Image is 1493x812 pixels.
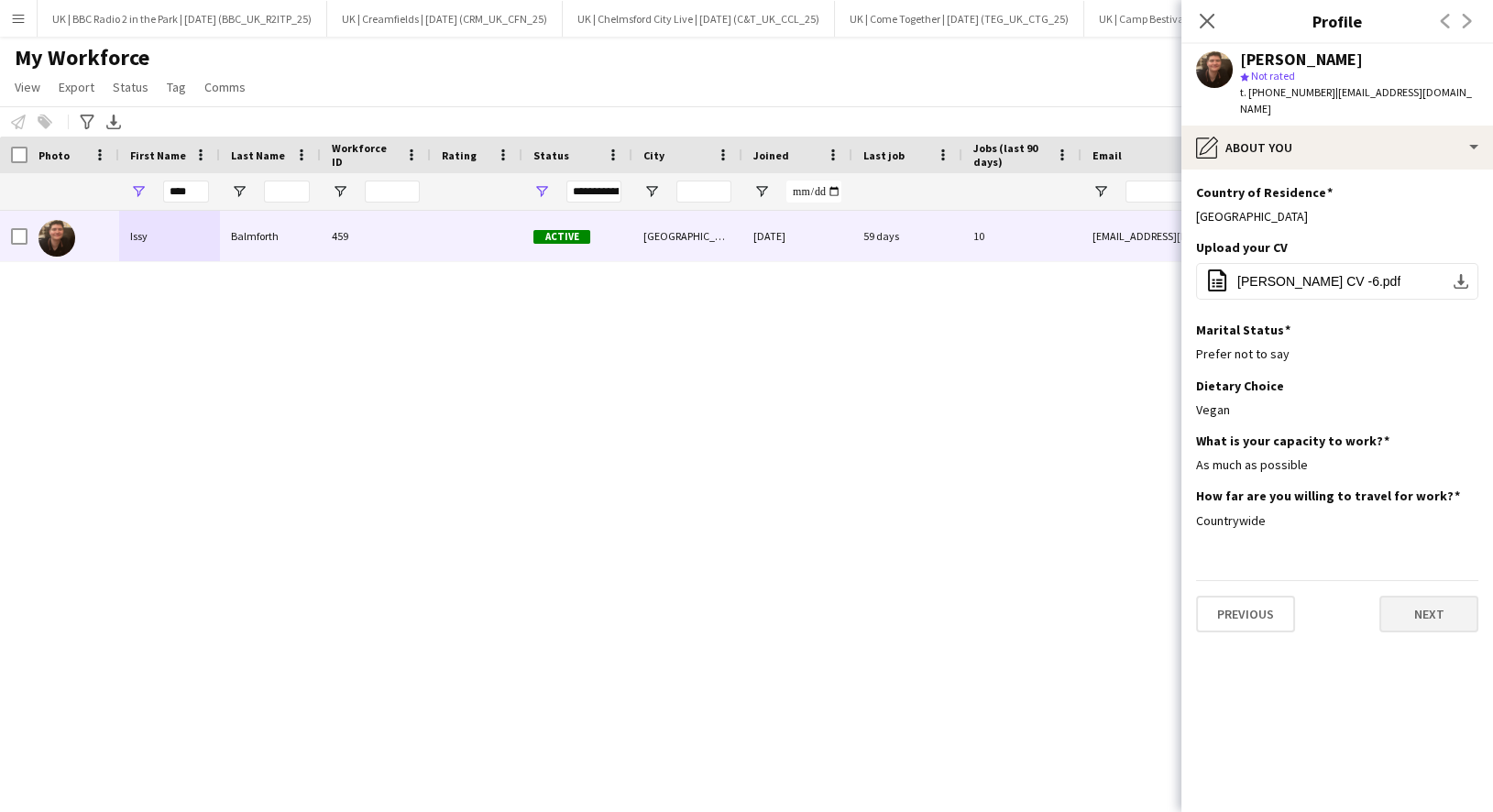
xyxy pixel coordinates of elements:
input: Joined Filter Input [786,181,841,203]
a: Tag [159,75,193,99]
span: Status [113,79,148,95]
span: t. [PHONE_NUMBER] [1240,85,1335,99]
span: | [EMAIL_ADDRESS][DOMAIN_NAME] [1240,85,1472,115]
div: Issy [119,211,220,261]
div: About you [1181,126,1493,170]
h3: How far are you willing to travel for work? [1196,488,1460,504]
div: 59 days [852,211,962,261]
span: Export [59,79,94,95]
span: Email [1092,148,1122,162]
span: Not rated [1251,69,1295,82]
span: Jobs (last 90 days) [973,141,1048,169]
div: Vegan [1196,401,1478,418]
div: 10 [962,211,1081,261]
button: UK | Creamfields | [DATE] (CRM_UK_CFN_25) [327,1,563,37]
span: Tag [167,79,186,95]
input: Last Name Filter Input [264,181,310,203]
h3: What is your capacity to work? [1196,433,1389,449]
input: City Filter Input [676,181,731,203]
h3: Marital Status [1196,322,1290,338]
h3: Dietary Choice [1196,378,1284,394]
button: Open Filter Menu [1092,183,1109,200]
input: Workforce ID Filter Input [365,181,420,203]
button: Open Filter Menu [753,183,770,200]
div: Countrywide [1196,512,1478,529]
span: Last job [863,148,905,162]
span: Photo [38,148,70,162]
div: [DATE] [742,211,852,261]
span: Rating [442,148,477,162]
button: Open Filter Menu [231,183,247,200]
span: Joined [753,148,789,162]
button: [PERSON_NAME] CV -6.pdf [1196,263,1478,300]
div: [EMAIL_ADDRESS][DOMAIN_NAME] [1081,211,1448,261]
div: [PERSON_NAME] [1240,51,1363,68]
span: Status [533,148,569,162]
img: Issy Balmforth [38,220,75,257]
div: Balmforth [220,211,321,261]
a: View [7,75,48,99]
span: My Workforce [15,44,149,71]
span: [PERSON_NAME] CV -6.pdf [1237,274,1400,289]
input: Email Filter Input [1125,181,1437,203]
div: [GEOGRAPHIC_DATA] [632,211,742,261]
span: View [15,79,40,95]
span: Active [533,230,590,244]
span: First Name [130,148,186,162]
app-action-btn: Export XLSX [103,111,125,133]
a: Export [51,75,102,99]
input: First Name Filter Input [163,181,209,203]
a: Status [105,75,156,99]
h3: Upload your CV [1196,239,1288,256]
app-action-btn: Advanced filters [76,111,98,133]
h3: Profile [1181,9,1493,33]
button: Open Filter Menu [533,183,550,200]
button: Open Filter Menu [130,183,147,200]
div: Prefer not to say [1196,346,1478,362]
span: Last Name [231,148,285,162]
button: UK | Chelmsford City Live | [DATE] (C&T_UK_CCL_25) [563,1,835,37]
div: [GEOGRAPHIC_DATA] [1196,208,1478,225]
span: Workforce ID [332,141,398,169]
div: As much as possible [1196,456,1478,473]
a: Comms [197,75,253,99]
span: Comms [204,79,246,95]
h3: Country of Residence [1196,184,1333,201]
span: City [643,148,664,162]
button: UK | Camp Bestival [GEOGRAPHIC_DATA] | [DATE] (SFG/ APL_UK_CBS_25) [1084,1,1454,37]
button: Next [1379,596,1478,632]
div: 459 [321,211,431,261]
button: Open Filter Menu [643,183,660,200]
button: UK | Come Together | [DATE] (TEG_UK_CTG_25) [835,1,1084,37]
button: Previous [1196,596,1295,632]
button: UK | BBC Radio 2 in the Park | [DATE] (BBC_UK_R2ITP_25) [38,1,327,37]
button: Open Filter Menu [332,183,348,200]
